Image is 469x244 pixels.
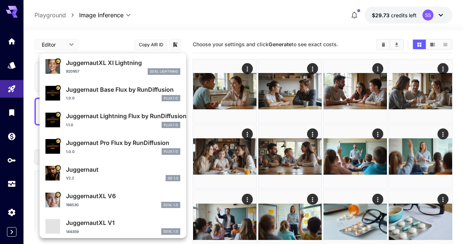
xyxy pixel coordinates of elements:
p: 1.1.0 [66,122,73,128]
img: tab_domain_overview_orange.svg [20,43,26,48]
p: 1.0.0 [66,95,75,101]
p: FLUX.1 D [164,149,178,154]
p: SDXL Lightning [150,69,178,74]
p: JuggernautXL V6 [66,192,180,200]
div: Domain: [URL] [19,19,52,25]
p: 920957 [66,69,80,74]
div: Certified Model – Vetted for best performance and includes a commercial license.Juggernaut Lightn... [45,109,180,131]
div: Certified Model – Vetted for best performance and includes a commercial license.Juggernautv2.2SD 1.5 [45,162,180,185]
img: tab_keywords_by_traffic_grey.svg [73,43,79,48]
div: Certified Model – Vetted for best performance and includes a commercial license.Juggernaut Base F... [45,82,180,105]
p: Juggernaut [66,165,180,174]
p: 198530 [66,202,79,208]
div: Keywords by Traffic [81,43,123,48]
p: JuggernautXL V1 [66,218,180,227]
p: Juggernaut Base Flux by RunDiffusion [66,85,180,94]
p: SD 1.5 [168,176,178,181]
button: Certified Model – Vetted for best performance and includes a commercial license. [55,165,61,171]
p: SDXL 1.0 [163,203,178,208]
p: Juggernaut Lightning Flux by RunDiffusion [66,112,180,120]
div: v 4.0.25 [21,12,36,18]
p: 146359 [66,229,79,234]
div: Certified Model – Vetted for best performance and includes a commercial license.Juggernaut Pro Fl... [45,135,180,158]
p: v2.2 [66,175,74,181]
button: Certified Model – Vetted for best performance and includes a commercial license. [55,192,61,197]
button: Certified Model – Vetted for best performance and includes a commercial license. [55,85,61,91]
button: Certified Model – Vetted for best performance and includes a commercial license. [55,58,61,64]
p: 1.0.0 [66,149,75,154]
p: FLUX.1 D [164,96,178,101]
img: logo_orange.svg [12,12,18,18]
p: JuggernautXL XI Lightning [66,58,180,67]
button: Certified Model – Vetted for best performance and includes a commercial license. [55,112,61,117]
p: FLUX.1 D [164,123,178,128]
div: JuggernautXL V1146359SDXL 1.0 [45,215,180,238]
div: Certified Model – Vetted for best performance and includes a commercial license.JuggernautXL XI L... [45,55,180,78]
button: Certified Model – Vetted for best performance and includes a commercial license. [55,138,61,144]
div: Domain Overview [28,43,66,48]
p: SDXL 1.0 [163,229,178,234]
p: Juggernaut Pro Flux by RunDiffusion [66,138,180,147]
img: website_grey.svg [12,19,18,25]
div: Certified Model – Vetted for best performance and includes a commercial license.JuggernautXL V619... [45,189,180,211]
